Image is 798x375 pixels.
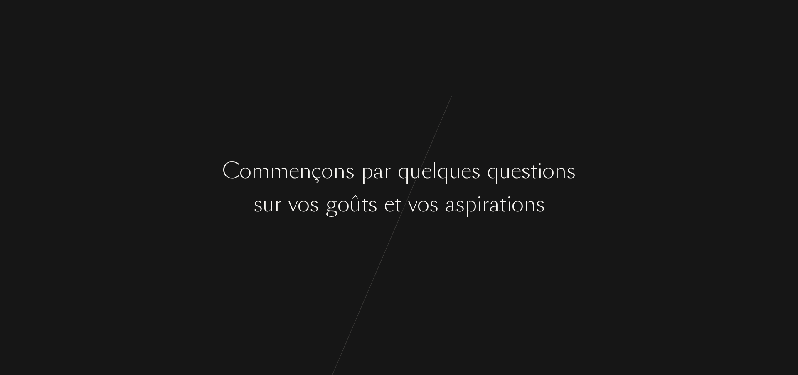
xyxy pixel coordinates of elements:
[410,155,421,186] div: u
[499,155,511,186] div: u
[321,155,333,186] div: o
[239,155,251,186] div: o
[270,155,289,186] div: m
[449,155,461,186] div: u
[429,189,438,220] div: s
[361,155,373,186] div: p
[311,155,321,186] div: ç
[489,189,500,220] div: a
[537,155,542,186] div: i
[511,155,521,186] div: e
[512,189,524,220] div: o
[325,189,337,220] div: g
[384,189,394,220] div: e
[398,155,410,186] div: q
[298,189,310,220] div: o
[554,155,566,186] div: n
[500,189,507,220] div: t
[456,189,465,220] div: s
[263,189,274,220] div: u
[251,155,270,186] div: m
[417,189,429,220] div: o
[289,155,299,186] div: e
[361,189,368,220] div: t
[299,155,311,186] div: n
[507,189,512,220] div: i
[445,189,456,220] div: a
[288,189,298,220] div: v
[471,155,480,186] div: s
[536,189,545,220] div: s
[465,189,477,220] div: p
[222,155,239,186] div: C
[437,155,449,186] div: q
[521,155,530,186] div: s
[566,155,576,186] div: s
[542,155,554,186] div: o
[482,189,489,220] div: r
[350,189,361,220] div: û
[432,155,437,186] div: l
[394,189,401,220] div: t
[274,189,282,220] div: r
[333,155,345,186] div: n
[254,189,263,220] div: s
[408,189,417,220] div: v
[461,155,471,186] div: e
[487,155,499,186] div: q
[524,189,536,220] div: n
[337,189,350,220] div: o
[421,155,432,186] div: e
[368,189,377,220] div: s
[530,155,537,186] div: t
[310,189,319,220] div: s
[373,155,384,186] div: a
[477,189,482,220] div: i
[384,155,391,186] div: r
[345,155,355,186] div: s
